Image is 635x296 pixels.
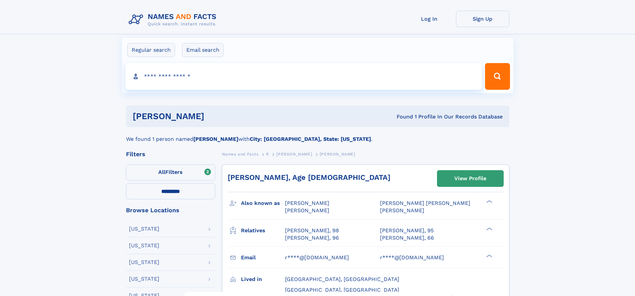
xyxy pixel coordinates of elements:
[193,136,238,142] b: [PERSON_NAME]
[250,136,371,142] b: City: [GEOGRAPHIC_DATA], State: [US_STATE]
[241,225,285,236] h3: Relatives
[380,227,434,234] a: [PERSON_NAME], 95
[182,43,224,57] label: Email search
[285,276,399,282] span: [GEOGRAPHIC_DATA], [GEOGRAPHIC_DATA]
[126,151,215,157] div: Filters
[276,152,312,157] span: [PERSON_NAME]
[485,63,510,90] button: Search Button
[380,200,470,206] span: [PERSON_NAME] [PERSON_NAME]
[485,227,493,231] div: ❯
[129,243,159,248] div: [US_STATE]
[380,234,434,242] a: [PERSON_NAME], 66
[228,173,390,182] a: [PERSON_NAME], Age [DEMOGRAPHIC_DATA]
[133,112,301,120] h1: [PERSON_NAME]
[456,11,509,27] a: Sign Up
[437,171,503,187] a: View Profile
[485,254,493,258] div: ❯
[380,207,424,214] span: [PERSON_NAME]
[241,198,285,209] h3: Also known as
[222,150,259,158] a: Names and Facts
[285,227,339,234] a: [PERSON_NAME], 98
[454,171,486,186] div: View Profile
[285,287,399,293] span: [GEOGRAPHIC_DATA], [GEOGRAPHIC_DATA]
[403,11,456,27] a: Log In
[285,200,329,206] span: [PERSON_NAME]
[158,169,165,175] span: All
[126,127,509,143] div: We found 1 person named with .
[266,152,269,157] span: R
[320,152,355,157] span: [PERSON_NAME]
[127,43,175,57] label: Regular search
[125,63,482,90] input: search input
[126,207,215,213] div: Browse Locations
[129,276,159,282] div: [US_STATE]
[276,150,312,158] a: [PERSON_NAME]
[485,200,493,204] div: ❯
[241,274,285,285] h3: Lived in
[300,113,503,120] div: Found 1 Profile In Our Records Database
[126,11,222,29] img: Logo Names and Facts
[241,252,285,263] h3: Email
[126,165,215,181] label: Filters
[285,207,329,214] span: [PERSON_NAME]
[266,150,269,158] a: R
[285,234,339,242] a: [PERSON_NAME], 96
[129,226,159,232] div: [US_STATE]
[129,260,159,265] div: [US_STATE]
